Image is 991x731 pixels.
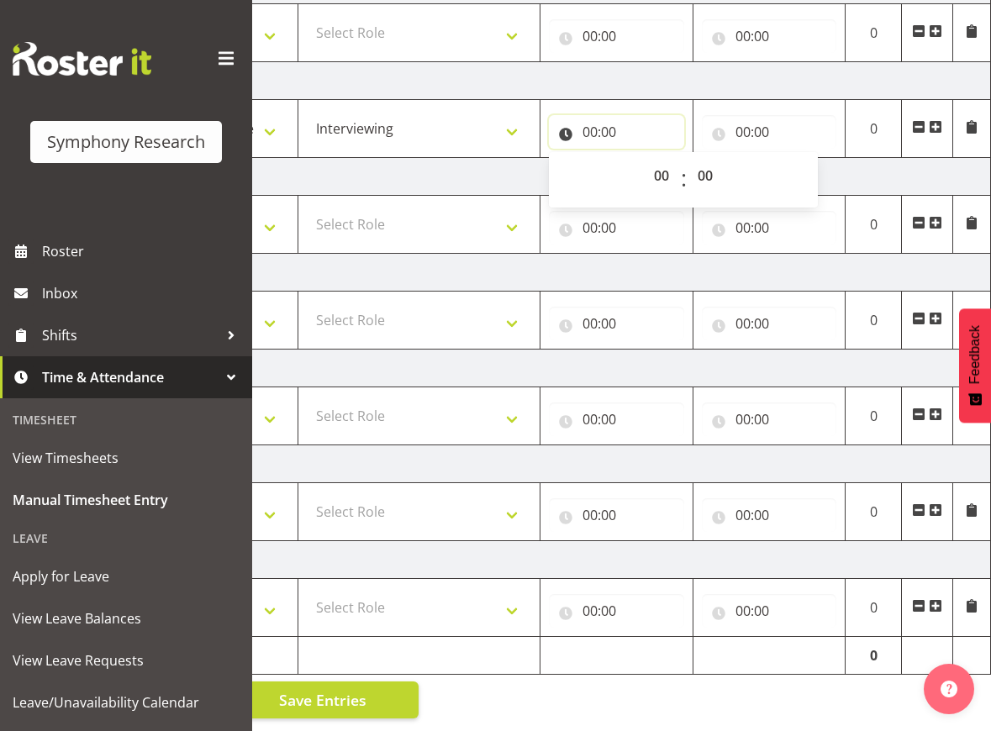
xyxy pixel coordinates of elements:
[4,681,248,723] a: Leave/Unavailability Calendar
[13,648,240,673] span: View Leave Requests
[549,115,684,149] input: Click to select...
[702,211,837,245] input: Click to select...
[4,555,248,597] a: Apply for Leave
[549,211,684,245] input: Click to select...
[702,594,837,628] input: Click to select...
[702,307,837,340] input: Click to select...
[42,239,244,264] span: Roster
[959,308,991,423] button: Feedback - Show survey
[846,196,902,254] td: 0
[13,487,240,513] span: Manual Timesheet Entry
[941,681,957,697] img: help-xxl-2.png
[4,597,248,639] a: View Leave Balances
[967,325,983,384] span: Feedback
[4,402,248,437] div: Timesheet
[549,402,684,436] input: Click to select...
[13,690,240,715] span: Leave/Unavailability Calendar
[13,564,240,589] span: Apply for Leave
[47,129,205,155] div: Symphony Research
[702,402,837,436] input: Click to select...
[42,281,244,306] span: Inbox
[549,498,684,532] input: Click to select...
[846,483,902,541] td: 0
[702,19,837,53] input: Click to select...
[702,498,837,532] input: Click to select...
[681,159,687,201] span: :
[549,594,684,628] input: Click to select...
[4,479,248,521] a: Manual Timesheet Entry
[4,521,248,555] div: Leave
[13,445,240,471] span: View Timesheets
[13,42,151,76] img: Rosterit website logo
[228,681,419,718] button: Save Entries
[549,307,684,340] input: Click to select...
[702,115,837,149] input: Click to select...
[846,100,902,158] td: 0
[279,689,366,711] span: Save Entries
[13,606,240,631] span: View Leave Balances
[42,365,219,390] span: Time & Attendance
[846,637,902,675] td: 0
[846,579,902,637] td: 0
[42,323,219,348] span: Shifts
[4,437,248,479] a: View Timesheets
[4,639,248,681] a: View Leave Requests
[846,4,902,62] td: 0
[549,19,684,53] input: Click to select...
[846,292,902,350] td: 0
[846,387,902,445] td: 0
